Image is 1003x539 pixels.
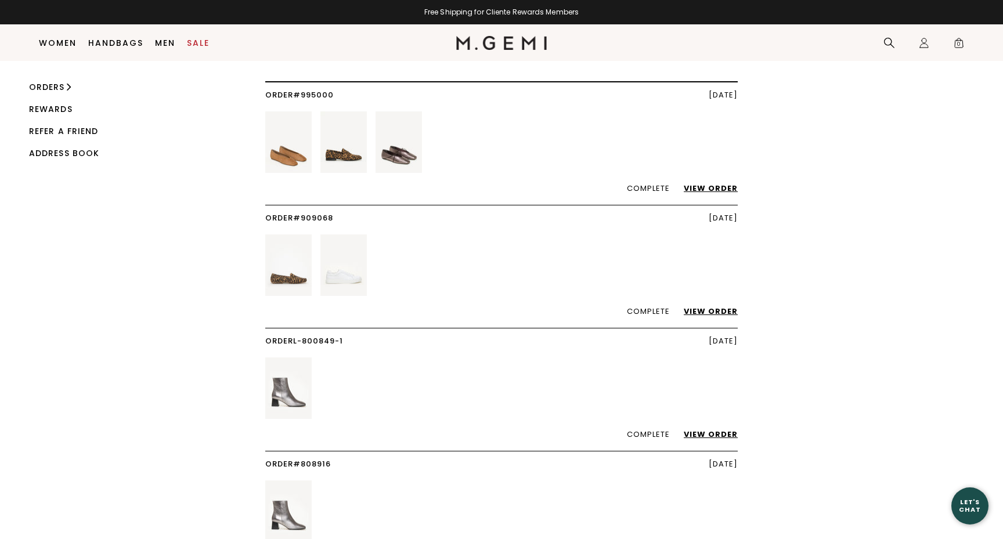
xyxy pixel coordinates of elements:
a: Sale [187,38,210,48]
div: [DATE] [709,214,738,223]
a: View Order [672,183,738,194]
img: M.Gemi [456,36,547,50]
a: Refer a Friend [29,125,98,137]
a: Order#808916 [265,458,331,469]
a: Men [155,38,175,48]
div: [DATE] [709,337,738,346]
a: Handbags [88,38,143,48]
a: Rewards [29,103,73,115]
div: Complete [265,431,738,439]
div: Complete [265,185,738,193]
a: Women [39,38,77,48]
div: Let's Chat [951,498,988,513]
img: small chevron [66,83,71,91]
a: View Order [672,429,738,440]
a: Orders [29,81,65,93]
a: Address Book [29,147,99,159]
a: Order#909068 [265,212,333,223]
a: View Order [672,306,738,317]
a: Order#995000 [265,89,334,100]
a: OrderL-800849-1 [265,335,343,346]
div: [DATE] [709,91,738,100]
div: [DATE] [709,460,738,469]
span: 0 [953,39,965,51]
div: Complete [265,308,738,316]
